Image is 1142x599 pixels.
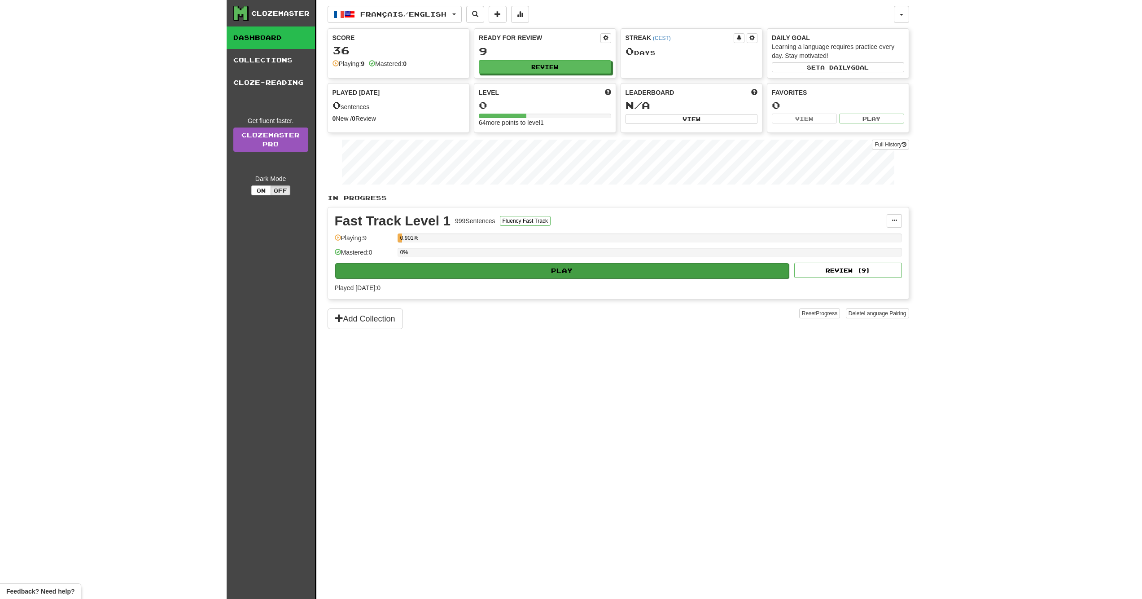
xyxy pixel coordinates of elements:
span: 0 [333,99,341,111]
button: DeleteLanguage Pairing [846,308,909,318]
span: 0 [626,45,634,57]
button: Search sentences [466,6,484,23]
button: Add Collection [328,308,403,329]
div: sentences [333,100,465,111]
p: In Progress [328,194,909,203]
button: Seta dailygoal [772,62,904,72]
strong: 0 [352,115,355,122]
div: 0 [772,100,904,111]
div: Fast Track Level 1 [335,214,451,228]
div: Mastered: 0 [335,248,393,263]
strong: 0 [333,115,336,122]
button: View [772,114,837,123]
a: Collections [227,49,315,71]
button: More stats [511,6,529,23]
button: Fluency Fast Track [500,216,551,226]
a: Cloze-Reading [227,71,315,94]
button: ResetProgress [799,308,840,318]
div: Daily Goal [772,33,904,42]
span: Open feedback widget [6,587,74,596]
span: Level [479,88,499,97]
a: (CEST) [653,35,671,41]
button: View [626,114,758,124]
button: On [251,185,271,195]
div: 0 [479,100,611,111]
button: Français/English [328,6,462,23]
div: Ready for Review [479,33,600,42]
strong: 9 [361,60,364,67]
div: Playing: [333,59,365,68]
span: a daily [820,64,851,70]
button: Play [839,114,904,123]
div: Dark Mode [233,174,308,183]
div: Get fluent faster. [233,116,308,125]
span: Leaderboard [626,88,674,97]
div: Clozemaster [251,9,310,18]
span: Score more points to level up [605,88,611,97]
span: Progress [816,310,837,317]
div: 36 [333,45,465,56]
span: Played [DATE] [333,88,380,97]
div: Favorites [772,88,904,97]
div: New / Review [333,114,465,123]
button: Review [479,60,611,74]
button: Add sentence to collection [489,6,507,23]
span: This week in points, UTC [751,88,757,97]
button: Off [271,185,290,195]
div: 9 [479,46,611,57]
div: Score [333,33,465,42]
a: ClozemasterPro [233,128,308,152]
a: Dashboard [227,26,315,49]
div: 0.901% [400,233,402,242]
div: Learning a language requires practice every day. Stay motivated! [772,42,904,60]
div: 64 more points to level 1 [479,118,611,127]
div: Mastered: [369,59,407,68]
div: Playing: 9 [335,233,393,248]
button: Review (9) [794,263,902,278]
div: Day s [626,46,758,57]
span: Français / English [360,10,446,18]
div: 999 Sentences [455,216,495,225]
span: N/A [626,99,650,111]
button: Play [335,263,789,278]
button: Full History [872,140,909,150]
strong: 0 [403,60,407,67]
span: Language Pairing [864,310,906,317]
div: Streak [626,33,734,42]
span: Played [DATE]: 0 [335,284,381,291]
